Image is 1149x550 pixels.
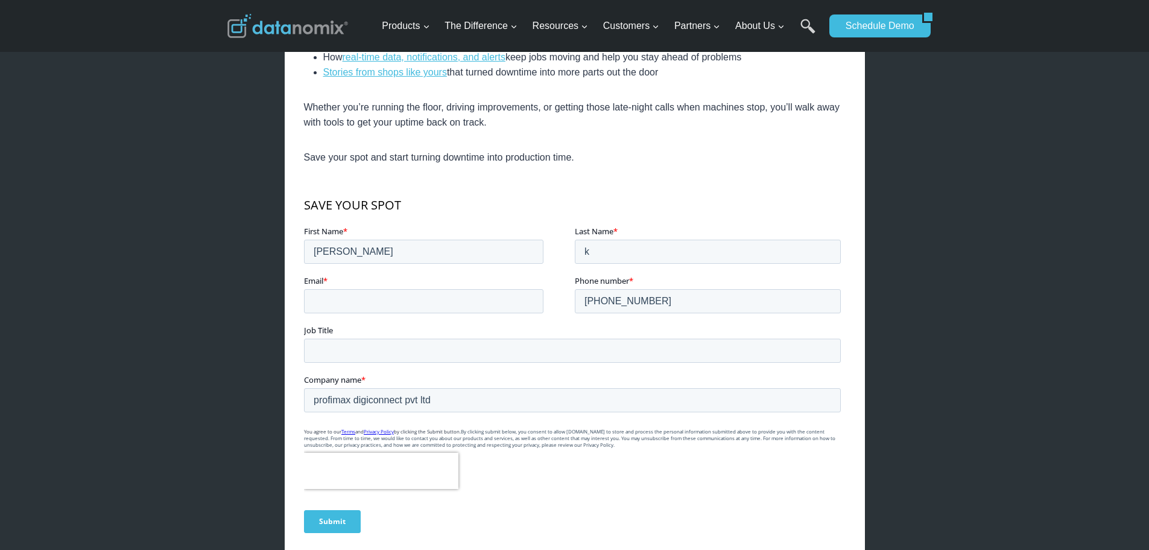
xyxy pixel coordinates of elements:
[445,18,518,34] span: The Difference
[800,19,815,46] a: Search
[533,18,588,34] span: Resources
[227,14,348,38] img: Datanomix
[377,7,823,46] nav: Primary Navigation
[323,50,846,65] li: How keep jobs moving and help you stay ahead of problems
[304,150,846,165] p: Save your spot and start turning downtime into production time.
[323,67,447,77] a: Stories from shops like yours
[382,18,429,34] span: Products
[323,65,846,80] li: that turned downtime into more parts out the door
[343,52,505,62] a: real-time data, notifications, and alerts
[304,100,846,130] p: Whether you’re running the floor, driving improvements, or getting those late-night calls when ma...
[829,14,922,37] a: Schedule Demo
[603,18,659,34] span: Customers
[674,18,720,34] span: Partners
[735,18,785,34] span: About Us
